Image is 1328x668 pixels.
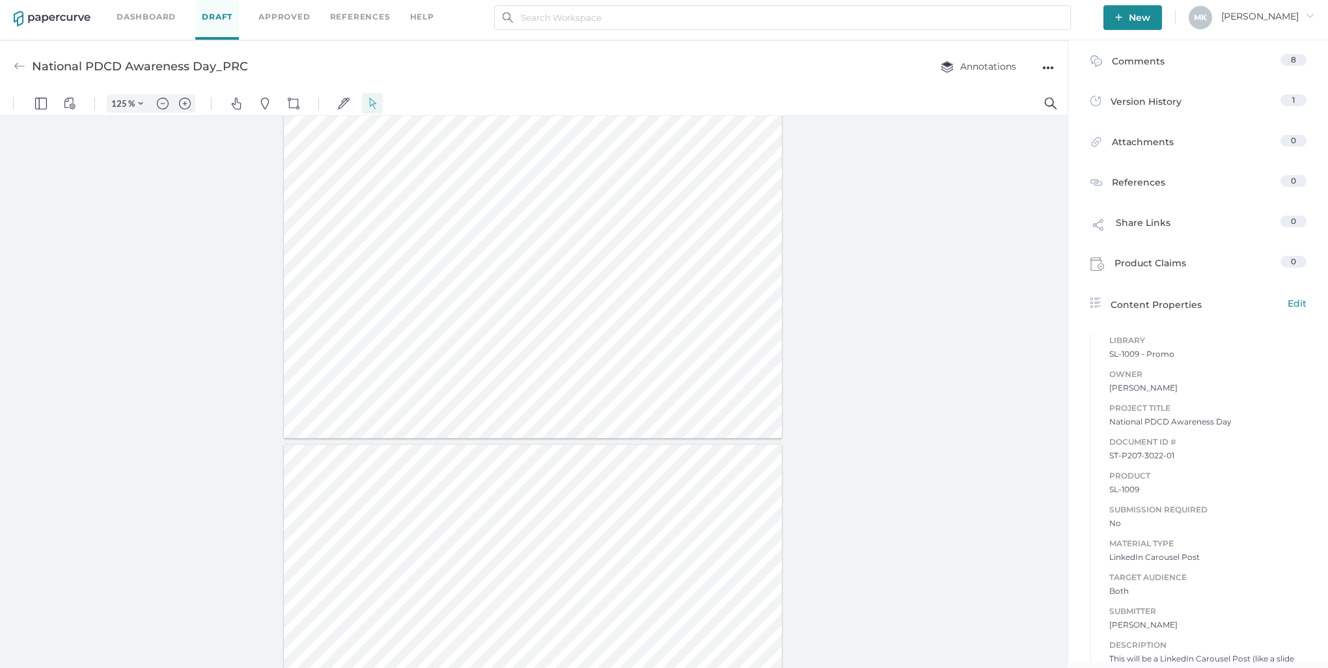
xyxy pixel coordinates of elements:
[1090,135,1307,155] a: Attachments0
[1291,176,1296,186] span: 0
[1090,256,1186,275] div: Product Claims
[179,6,191,18] img: default-plus.svg
[1109,483,1307,496] span: SL-1009
[32,54,248,79] div: National PDCD Awareness Day_PRC
[1291,55,1296,64] span: 8
[107,6,128,18] input: Set zoom
[255,1,275,22] button: Pins
[64,6,76,18] img: default-viewcontrols.svg
[941,61,1016,72] span: Annotations
[1090,257,1105,271] img: claims-icon.71597b81.svg
[1109,449,1307,462] span: ST-P207-3022-01
[1045,6,1057,18] img: default-magnifying-glass.svg
[1090,298,1101,308] img: content-properties-icon.34d20aed.svg
[333,1,354,22] button: Signatures
[1090,296,1307,312] a: Content PropertiesEdit
[1291,135,1296,145] span: 0
[1305,11,1314,20] i: arrow_right
[338,6,350,18] img: default-sign.svg
[31,1,51,22] button: Panel
[1109,367,1307,382] span: Owner
[1103,5,1162,30] button: New
[1090,216,1170,240] div: Share Links
[1090,94,1182,113] div: Version History
[1194,12,1207,22] span: M K
[59,1,80,22] button: View Controls
[283,1,304,22] button: Shapes
[1292,95,1295,105] span: 1
[1109,619,1307,632] span: [PERSON_NAME]
[367,6,378,18] img: default-select.svg
[1109,401,1307,415] span: Project Title
[362,1,383,22] button: Select
[1109,551,1307,564] span: LinkedIn Carousel Post
[494,5,1071,30] input: Search Workspace
[174,3,195,21] button: Zoom in
[503,12,513,23] img: search.bf03fe8b.svg
[1090,296,1307,312] div: Content Properties
[1109,604,1307,619] span: Submitter
[1090,175,1165,192] div: References
[1109,348,1307,361] span: SL-1009 - Promo
[941,61,954,73] img: annotation-layers.cc6d0e6b.svg
[258,10,310,24] a: Approved
[1040,1,1061,22] button: Search
[1109,382,1307,395] span: [PERSON_NAME]
[230,6,242,18] img: default-pan.svg
[157,6,169,18] img: default-minus.svg
[1109,415,1307,428] span: National PDCD Awareness Day
[1115,5,1150,30] span: New
[1090,54,1165,74] div: Comments
[1090,94,1307,113] a: Version History1
[1090,256,1307,275] a: Product Claims0
[1090,135,1174,155] div: Attachments
[1291,216,1296,226] span: 0
[1042,59,1054,77] div: ●●●
[1090,55,1102,70] img: comment-icon.4fbda5a2.svg
[1288,296,1307,311] span: Edit
[130,3,151,21] button: Zoom Controls
[1109,585,1307,598] span: Both
[1109,469,1307,483] span: Product
[1090,217,1106,236] img: share-link-icon.af96a55c.svg
[330,10,391,24] a: References
[14,61,25,72] img: back-arrow-grey.72011ae3.svg
[128,7,135,17] span: %
[1115,14,1122,21] img: plus-white.e19ec114.svg
[1291,257,1296,266] span: 0
[1109,570,1307,585] span: Target Audience
[1109,333,1307,348] span: Library
[152,3,173,21] button: Zoom out
[1221,10,1314,22] span: [PERSON_NAME]
[288,6,299,18] img: shapes-icon.svg
[117,10,176,24] a: Dashboard
[1090,96,1101,109] img: versions-icon.ee5af6b0.svg
[1090,216,1307,240] a: Share Links0
[1109,638,1307,652] span: Description
[259,6,271,18] img: default-pin.svg
[14,11,90,27] img: papercurve-logo-colour.7244d18c.svg
[138,9,143,14] img: chevron.svg
[1109,536,1307,551] span: Material Type
[1090,176,1102,188] img: reference-icon.cd0ee6a9.svg
[226,1,247,22] button: Pan
[410,10,434,24] div: help
[928,54,1029,79] button: Annotations
[1109,517,1307,530] span: No
[1090,175,1307,192] a: References0
[1090,136,1102,151] img: attachments-icon.0dd0e375.svg
[1090,54,1307,74] a: Comments8
[1109,503,1307,517] span: Submission Required
[35,6,47,18] img: default-leftsidepanel.svg
[1109,435,1307,449] span: Document ID #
